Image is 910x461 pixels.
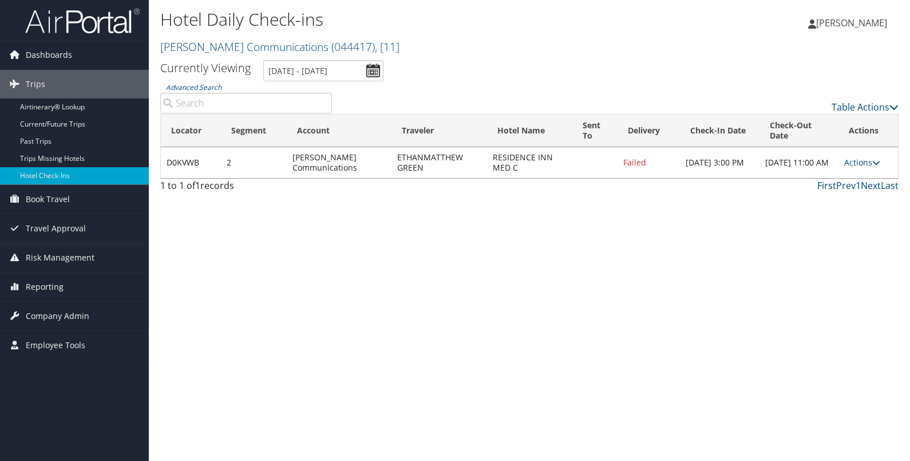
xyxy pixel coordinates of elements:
[26,302,89,330] span: Company Admin
[832,101,899,113] a: Table Actions
[680,147,759,178] td: [DATE] 3:00 PM
[487,115,572,147] th: Hotel Name: activate to sort column ascending
[26,214,86,243] span: Travel Approval
[160,39,399,54] a: [PERSON_NAME] Communications
[166,82,221,92] a: Advanced Search
[26,70,45,98] span: Trips
[759,147,838,178] td: [DATE] 11:00 AM
[160,93,332,113] input: Advanced Search
[287,115,391,147] th: Account: activate to sort column ascending
[26,185,70,214] span: Book Travel
[618,115,680,147] th: Delivery: activate to sort column ascending
[816,17,887,29] span: [PERSON_NAME]
[26,331,85,360] span: Employee Tools
[221,115,287,147] th: Segment: activate to sort column ascending
[623,157,646,168] span: Failed
[680,115,759,147] th: Check-In Date: activate to sort column ascending
[759,115,838,147] th: Check-Out Date: activate to sort column ascending
[838,115,898,147] th: Actions
[26,41,72,69] span: Dashboards
[160,7,652,31] h1: Hotel Daily Check-ins
[287,147,391,178] td: [PERSON_NAME] Communications
[161,115,221,147] th: Locator: activate to sort column ascending
[844,157,880,168] a: Actions
[856,179,861,192] a: 1
[26,273,64,301] span: Reporting
[263,60,383,81] input: [DATE] - [DATE]
[161,147,221,178] td: D0KVWB
[487,147,572,178] td: RESIDENCE INN MED C
[836,179,856,192] a: Prev
[391,115,488,147] th: Traveler: activate to sort column ascending
[221,147,287,178] td: 2
[26,243,94,272] span: Risk Management
[25,7,140,34] img: airportal-logo.png
[160,179,332,198] div: 1 to 1 of records
[572,115,618,147] th: Sent To: activate to sort column ascending
[881,179,899,192] a: Last
[375,39,399,54] span: , [ 11 ]
[331,39,375,54] span: ( 044417 )
[160,60,251,76] h3: Currently Viewing
[861,179,881,192] a: Next
[391,147,488,178] td: ETHANMATTHEW GREEN
[195,179,200,192] span: 1
[808,6,899,40] a: [PERSON_NAME]
[817,179,836,192] a: First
